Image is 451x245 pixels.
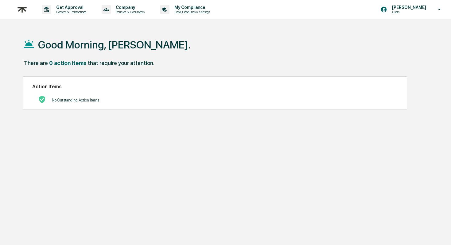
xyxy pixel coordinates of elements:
p: Data, Deadlines & Settings [169,10,213,14]
p: [PERSON_NAME] [387,5,429,10]
p: Get Approval [51,5,89,10]
p: Content & Transactions [51,10,89,14]
h1: Good Morning, [PERSON_NAME]. [38,39,191,51]
h2: Action Items [32,84,398,90]
img: No Actions logo [38,96,46,103]
p: Users [387,10,429,14]
p: My Compliance [169,5,213,10]
img: logo [15,2,29,17]
div: 0 action items [49,60,87,66]
p: Policies & Documents [111,10,148,14]
p: No Outstanding Action Items [52,98,99,102]
div: There are [24,60,48,66]
div: that require your attention. [88,60,154,66]
p: Company [111,5,148,10]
